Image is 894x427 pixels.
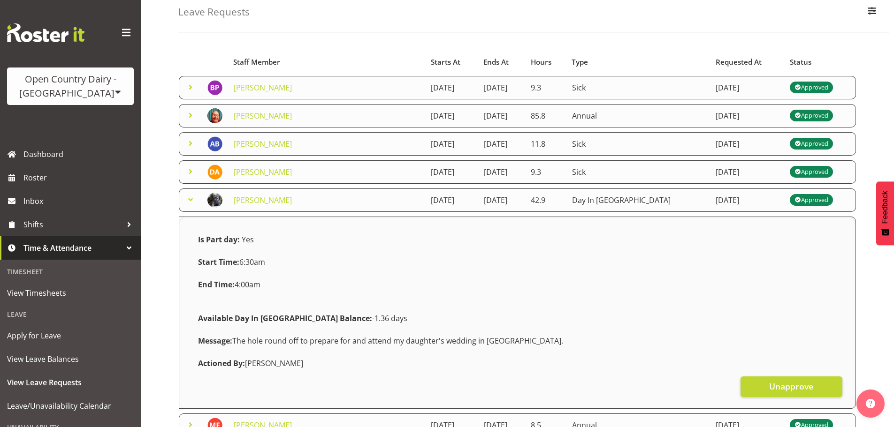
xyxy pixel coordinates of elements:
strong: Message: [198,336,232,346]
td: [DATE] [478,76,526,99]
button: Feedback - Show survey [876,181,894,245]
div: Approved [795,82,828,93]
span: Type [572,57,588,67]
span: Dashboard [23,147,136,161]
span: Shifts [23,217,122,232]
span: Requested At [716,57,762,67]
div: Timesheet [2,262,138,281]
span: Time & Attendance [23,241,122,255]
div: Approved [795,195,828,206]
img: ashley-bragg10317.jpg [207,136,222,151]
td: [DATE] [710,160,784,184]
strong: Available Day In [GEOGRAPHIC_DATA] Balance: [198,313,372,323]
div: Open Country Dairy - [GEOGRAPHIC_DATA] [16,72,124,100]
div: Approved [795,166,828,178]
button: Unapprove [741,376,842,397]
td: Annual [566,104,710,127]
span: Ends At [483,57,509,67]
div: [PERSON_NAME] [192,352,842,375]
a: Leave/Unavailability Calendar [2,394,138,418]
a: View Leave Balances [2,347,138,371]
span: Inbox [23,194,136,208]
td: 11.8 [525,132,566,156]
a: [PERSON_NAME] [234,195,292,205]
span: View Leave Requests [7,375,134,390]
td: Sick [566,76,710,99]
img: jase-preston37cd3fefa916df13bd58d7e02b39b24a.png [207,108,222,123]
span: Yes [242,234,254,245]
span: View Timesheets [7,286,134,300]
span: 6:30am [198,257,265,267]
td: Day In [GEOGRAPHIC_DATA] [566,188,710,212]
span: Staff Member [233,57,280,67]
h4: Leave Requests [178,7,250,17]
td: 42.9 [525,188,566,212]
a: View Timesheets [2,281,138,305]
a: [PERSON_NAME] [234,139,292,149]
td: 85.8 [525,104,566,127]
td: [DATE] [425,160,478,184]
td: [DATE] [710,104,784,127]
img: Rosterit website logo [7,23,84,42]
td: 9.3 [525,160,566,184]
td: [DATE] [710,76,784,99]
strong: End Time: [198,279,235,290]
td: [DATE] [710,188,784,212]
img: help-xxl-2.png [866,399,875,408]
td: 9.3 [525,76,566,99]
img: rodney-hamilton34b49b39e70198c731bf3bd5c59d070a.png [207,193,222,208]
div: Leave [2,305,138,324]
a: Apply for Leave [2,324,138,347]
span: Leave/Unavailability Calendar [7,399,134,413]
div: Approved [795,138,828,150]
div: -1.36 days [192,307,842,330]
button: Filter Employees [862,2,882,22]
span: Roster [23,171,136,185]
strong: Is Part day: [198,234,240,245]
td: [DATE] [425,76,478,99]
span: View Leave Balances [7,352,134,366]
div: Approved [795,110,828,121]
td: [DATE] [478,160,526,184]
span: 4:00am [198,279,260,290]
a: [PERSON_NAME] [234,167,292,177]
td: [DATE] [478,132,526,156]
img: darin-ayling10268.jpg [207,165,222,180]
strong: Actioned By: [198,358,245,368]
td: [DATE] [478,104,526,127]
span: Hours [531,57,551,67]
span: Feedback [881,191,889,224]
td: [DATE] [425,104,478,127]
a: [PERSON_NAME] [234,82,292,93]
strong: Start Time: [198,257,239,267]
span: Unapprove [769,380,813,392]
td: [DATE] [478,188,526,212]
a: [PERSON_NAME] [234,111,292,121]
td: Sick [566,160,710,184]
span: Apply for Leave [7,329,134,343]
td: [DATE] [425,132,478,156]
td: Sick [566,132,710,156]
span: Starts At [431,57,460,67]
span: Status [790,57,811,67]
td: [DATE] [710,132,784,156]
img: bradley-parkhill7395.jpg [207,80,222,95]
td: [DATE] [425,188,478,212]
a: View Leave Requests [2,371,138,394]
div: The hole round off to prepare for and attend my daughter's wedding in [GEOGRAPHIC_DATA]. [192,330,842,352]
